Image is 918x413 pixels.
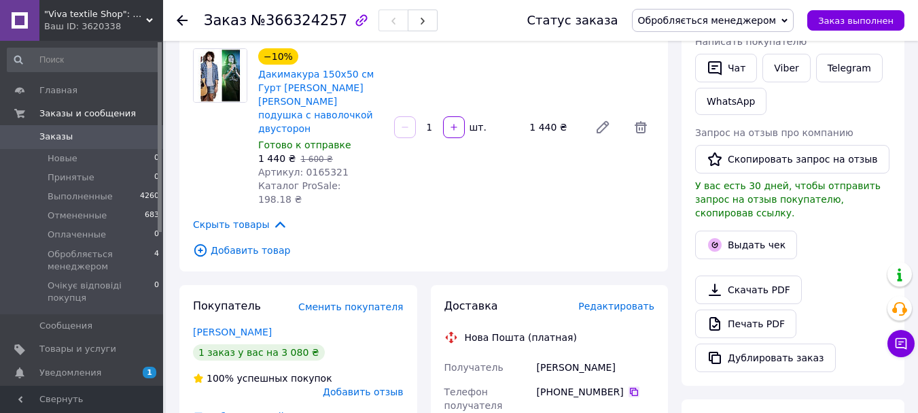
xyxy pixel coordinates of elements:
a: Telegram [816,54,883,82]
span: Сообщения [39,320,92,332]
div: [PERSON_NAME] [534,355,657,380]
button: Заказ выполнен [807,10,904,31]
button: Чат с покупателем [887,330,915,357]
span: Получатель [444,362,504,373]
span: 1 [143,367,156,378]
button: Выдать чек [695,231,797,259]
div: Вернуться назад [177,14,188,27]
span: Сменить покупателя [298,301,403,312]
div: успешных покупок [193,371,332,385]
a: Скачать PDF [695,276,802,304]
span: Оплаченные [48,229,106,241]
button: Чат [695,54,757,82]
span: Доставка [444,299,498,312]
div: шт. [466,120,488,134]
span: Редактировать [578,301,654,312]
a: Дакимакура 150х50 см Гурт [PERSON_NAME] [PERSON_NAME] подушка с наволочкой двусторон [258,69,374,134]
span: Очікує відповіді покупця [48,280,154,304]
span: 0 [154,152,159,165]
span: 0 [154,229,159,241]
span: Обробляється менеджером [638,15,777,26]
a: Печать PDF [695,310,796,338]
a: Редактировать [589,114,616,141]
input: Поиск [7,48,160,72]
div: Статус заказа [527,14,618,27]
button: Дублировать заказ [695,344,836,372]
span: 4 [154,248,159,273]
span: У вас есть 30 дней, чтобы отправить запрос на отзыв покупателю, скопировав ссылку. [695,180,881,218]
div: [PHONE_NUMBER] [537,385,654,399]
div: 1 440 ₴ [524,118,584,137]
span: Принятые [48,171,94,184]
span: Запрос на отзыв про компанию [695,127,853,138]
span: Готово к отправке [258,139,351,150]
span: 4260 [140,191,159,203]
span: 1 440 ₴ [258,153,296,164]
span: Отмененные [48,210,107,222]
span: 100% [207,373,234,384]
div: −10% [258,48,298,65]
a: Viber [762,54,810,82]
span: Артикул: 0165321 [258,167,349,178]
span: 683 [145,210,159,222]
span: Новые [48,152,77,165]
span: Выполненные [48,191,113,203]
span: Добавить товар [193,243,654,258]
span: Главная [39,84,77,97]
span: Скрыть товары [193,217,287,232]
span: Обробляється менеджером [48,248,154,273]
span: Заказы [39,131,73,143]
span: Товары и услуги [39,343,116,355]
span: Добавить отзыв [323,386,403,397]
span: №366324257 [251,12,347,29]
span: Удалить [627,114,654,141]
a: [PERSON_NAME] [193,327,272,337]
span: 0 [154,171,159,184]
span: Покупатель [193,299,261,312]
span: Заказы и сообщения [39,108,136,120]
div: Ваш ID: 3620338 [44,20,163,33]
span: "Viva textile Shop": Дарим мягкий и комфортный сон! [44,8,146,20]
span: Каталог ProSale: 198.18 ₴ [258,180,340,205]
div: Нова Пошта (платная) [461,331,580,344]
a: WhatsApp [695,88,766,115]
button: Скопировать запрос на отзыв [695,145,889,174]
span: Заказ выполнен [818,16,894,26]
div: 1 заказ у вас на 3 080 ₴ [193,344,325,361]
span: 0 [154,280,159,304]
span: Телефон получателя [444,386,503,411]
span: 1 600 ₴ [300,154,332,164]
span: Написать покупателю [695,36,807,47]
span: Заказ [204,12,247,29]
img: Дакимакура 150х50 см Гурт Валентин Стрыкало Юрий Каплан подушка с наволочкой двусторон [194,49,247,102]
span: Уведомления [39,367,101,379]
